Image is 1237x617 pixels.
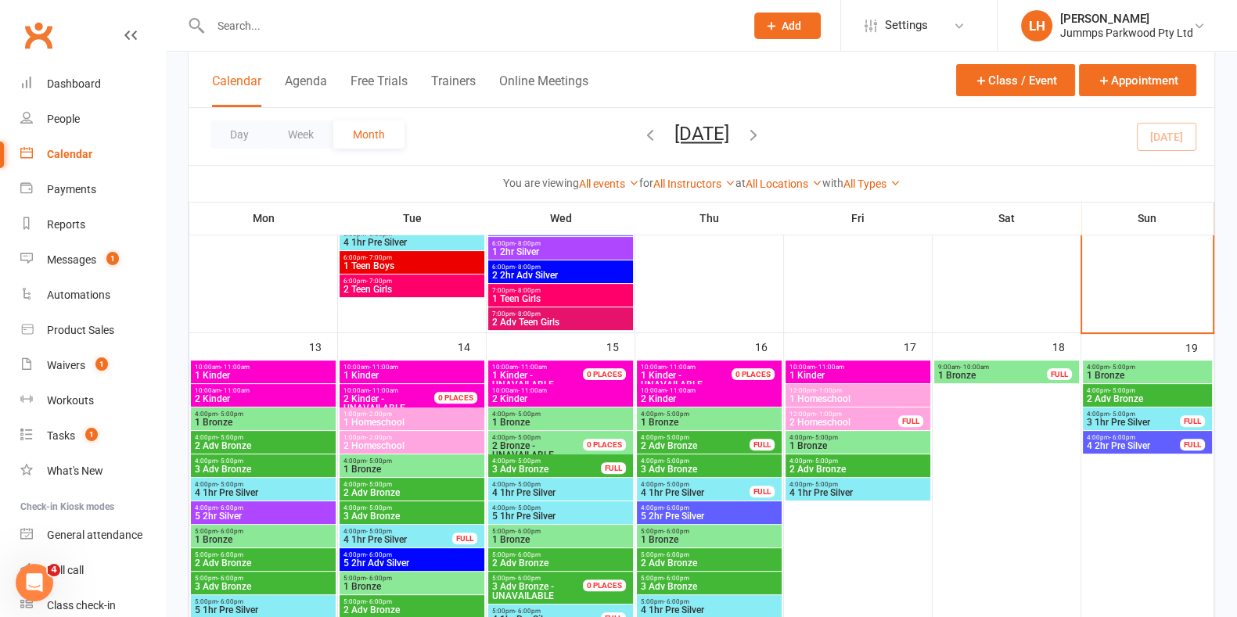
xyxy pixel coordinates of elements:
[47,359,85,371] div: Waivers
[343,511,481,521] span: 3 Adv Bronze
[491,535,630,544] span: 1 Bronze
[663,504,689,511] span: - 6:00pm
[937,371,1048,380] span: 1 Bronze
[491,582,602,601] span: UNAVAILABLE
[194,434,333,441] span: 4:00pm
[1086,394,1209,404] span: 2 Adv Bronze
[635,202,784,235] th: Thu
[106,252,119,265] span: 1
[369,364,398,371] span: - 11:00am
[343,371,481,380] span: 1 Kinder
[491,441,602,460] span: UNAVAILABLE
[515,457,541,465] span: - 5:00pm
[1185,334,1214,360] div: 19
[503,177,579,189] strong: You are viewing
[343,364,481,371] span: 10:00am
[1109,364,1135,371] span: - 5:00pm
[492,370,533,381] span: 1 Kinder -
[898,415,923,427] div: FULL
[515,434,541,441] span: - 5:00pm
[194,481,333,488] span: 4:00pm
[491,465,602,474] span: 3 Adv Bronze
[515,528,541,535] span: - 6:00pm
[20,137,165,172] a: Calendar
[789,434,927,441] span: 4:00pm
[1109,387,1135,394] span: - 5:00pm
[933,202,1081,235] th: Sat
[343,434,481,441] span: 1:00pm
[491,434,602,441] span: 4:00pm
[194,558,333,568] span: 2 Adv Bronze
[343,394,453,413] span: UNAVAILABLE
[640,364,750,371] span: 10:00am
[515,287,541,294] span: - 8:00pm
[640,441,750,450] span: 2 Adv Bronze
[1109,411,1135,418] span: - 5:00pm
[784,202,933,235] th: Fri
[431,74,476,107] button: Trainers
[194,575,333,582] span: 5:00pm
[491,488,630,497] span: 4 1hr Pre Silver
[333,120,405,149] button: Month
[366,411,392,418] span: - 2:00pm
[20,418,165,454] a: Tasks 1
[366,434,392,441] span: - 2:00pm
[218,411,243,418] span: - 5:00pm
[47,324,114,336] div: Product Sales
[640,394,779,404] span: 2 Kinder
[212,74,261,107] button: Calendar
[812,434,838,441] span: - 5:00pm
[1079,64,1196,96] button: Appointment
[640,481,750,488] span: 4:00pm
[218,481,243,488] span: - 5:00pm
[491,287,630,294] span: 7:00pm
[1109,434,1135,441] span: - 6:00pm
[515,240,541,247] span: - 8:00pm
[1060,26,1193,40] div: Jummps Parkwood Pty Ltd
[434,392,477,404] div: 0 PLACES
[366,481,392,488] span: - 5:00pm
[663,411,689,418] span: - 5:00pm
[667,364,696,371] span: - 11:00am
[47,529,142,541] div: General attendance
[663,434,689,441] span: - 5:00pm
[20,383,165,418] a: Workouts
[95,357,108,371] span: 1
[366,575,392,582] span: - 6:00pm
[601,462,626,474] div: FULL
[343,457,481,465] span: 4:00pm
[515,504,541,511] span: - 5:00pm
[583,368,626,380] div: 0 PLACES
[491,317,630,327] span: 2 Adv Teen Girls
[583,439,626,450] div: 0 PLACES
[640,558,779,568] span: 2 Adv Bronze
[47,564,84,576] div: Roll call
[583,579,626,591] div: 0 PLACES
[1047,368,1072,380] div: FULL
[491,457,602,465] span: 4:00pm
[491,504,630,511] span: 4:00pm
[47,394,94,407] div: Workouts
[218,598,243,605] span: - 6:00pm
[194,488,333,497] span: 4 1hr Pre Silver
[491,264,630,271] span: 6:00pm
[309,333,337,359] div: 13
[343,598,481,605] span: 5:00pm
[732,368,775,380] div: 0 PLACES
[491,608,602,615] span: 5:00pm
[499,74,588,107] button: Online Meetings
[20,454,165,489] a: What's New
[20,207,165,242] a: Reports
[789,387,927,394] span: 12:00pm
[491,575,602,582] span: 5:00pm
[491,271,630,280] span: 2 2hr Adv Silver
[640,387,779,394] span: 10:00am
[640,535,779,544] span: 1 Bronze
[343,285,481,294] span: 2 Teen Girls
[937,364,1048,371] span: 9:00am
[653,178,735,190] a: All Instructors
[1086,371,1209,380] span: 1 Bronze
[369,387,398,394] span: - 11:00am
[663,528,689,535] span: - 6:00pm
[210,120,268,149] button: Day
